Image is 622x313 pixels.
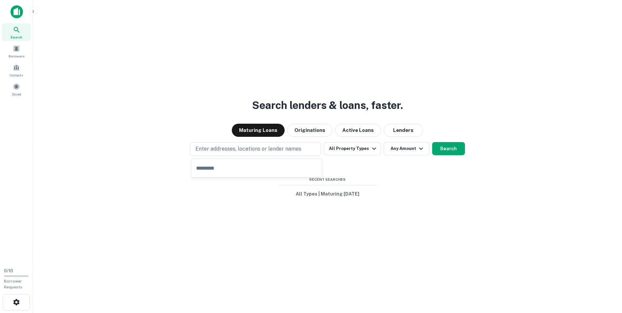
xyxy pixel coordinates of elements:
[9,53,24,59] span: Borrowers
[335,124,381,137] button: Active Loans
[10,5,23,18] img: capitalize-icon.png
[589,261,622,292] iframe: Chat Widget
[195,145,301,153] p: Enter addresses, locations or lender names
[252,97,403,113] h3: Search lenders & loans, faster.
[10,34,22,40] span: Search
[384,142,430,155] button: Any Amount
[4,268,13,273] span: 0 / 10
[278,177,377,182] span: Recent Searches
[12,92,21,97] span: Saved
[2,61,31,79] a: Contacts
[2,80,31,98] a: Saved
[384,124,423,137] button: Lenders
[432,142,465,155] button: Search
[232,124,285,137] button: Maturing Loans
[190,142,321,156] button: Enter addresses, locations or lender names
[2,23,31,41] a: Search
[278,188,377,200] button: All Types | Maturing [DATE]
[4,279,22,289] span: Borrower Requests
[2,42,31,60] a: Borrowers
[10,73,23,78] span: Contacts
[287,124,332,137] button: Originations
[324,142,381,155] button: All Property Types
